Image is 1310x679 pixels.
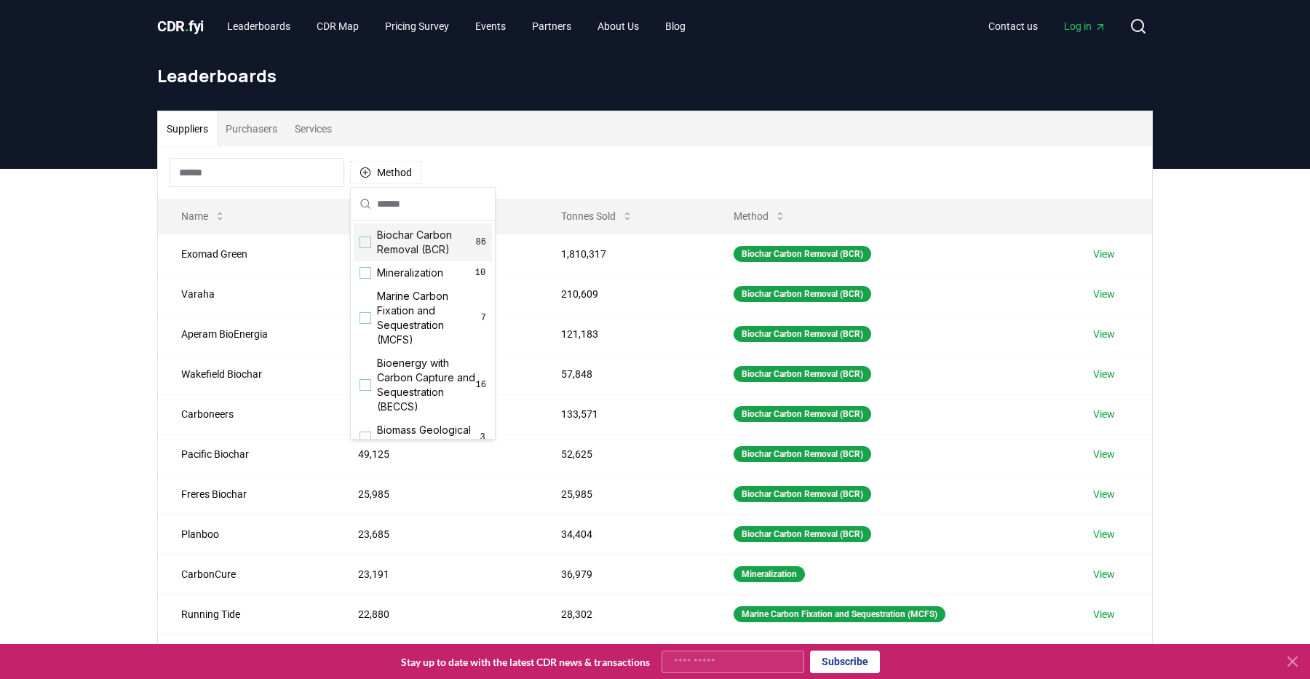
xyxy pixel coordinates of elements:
[538,354,710,394] td: 57,848
[157,64,1153,87] h1: Leaderboards
[538,274,710,314] td: 210,609
[350,161,421,184] button: Method
[1093,607,1115,622] a: View
[479,432,486,443] span: 3
[549,202,645,231] button: Tonnes Sold
[1093,567,1115,581] a: View
[538,234,710,274] td: 1,810,317
[158,314,335,354] td: Aperam BioEnergia
[157,17,204,35] span: CDR fyi
[215,13,697,39] nav: Main
[158,354,335,394] td: Wakefield Biochar
[377,423,479,452] span: Biomass Geological Sequestration
[1093,407,1115,421] a: View
[373,13,461,39] a: Pricing Survey
[335,434,538,474] td: 49,125
[335,514,538,554] td: 23,685
[520,13,583,39] a: Partners
[1093,247,1115,261] a: View
[1093,327,1115,341] a: View
[977,13,1118,39] nav: Main
[464,13,517,39] a: Events
[722,202,798,231] button: Method
[538,554,710,594] td: 36,979
[158,474,335,514] td: Freres Biochar
[377,266,443,280] span: Mineralization
[377,228,476,257] span: Biochar Carbon Removal (BCR)
[158,554,335,594] td: CarbonCure
[335,394,538,434] td: 54,392
[286,111,341,146] button: Services
[215,13,302,39] a: Leaderboards
[335,554,538,594] td: 23,191
[538,434,710,474] td: 52,625
[476,379,486,391] span: 16
[1093,447,1115,461] a: View
[157,16,204,36] a: CDR.fyi
[538,594,710,634] td: 28,302
[158,274,335,314] td: Varaha
[1093,487,1115,501] a: View
[481,312,486,324] span: 7
[538,314,710,354] td: 121,183
[1093,367,1115,381] a: View
[734,406,871,422] div: Biochar Carbon Removal (BCR)
[185,17,189,35] span: .
[1052,13,1118,39] a: Log in
[217,111,286,146] button: Purchasers
[1093,287,1115,301] a: View
[335,274,538,314] td: 95,276
[335,474,538,514] td: 25,985
[377,356,476,414] span: Bioenergy with Carbon Capture and Sequestration (BECCS)
[538,394,710,434] td: 133,571
[346,202,463,231] button: Tonnes Delivered
[538,474,710,514] td: 25,985
[158,594,335,634] td: Running Tide
[654,13,697,39] a: Blog
[158,111,217,146] button: Suppliers
[538,514,710,554] td: 34,404
[734,246,871,262] div: Biochar Carbon Removal (BCR)
[158,394,335,434] td: Carboneers
[1093,527,1115,541] a: View
[158,234,335,274] td: Exomad Green
[475,267,486,279] span: 10
[734,526,871,542] div: Biochar Carbon Removal (BCR)
[158,434,335,474] td: Pacific Biochar
[335,594,538,634] td: 22,880
[734,326,871,342] div: Biochar Carbon Removal (BCR)
[734,366,871,382] div: Biochar Carbon Removal (BCR)
[335,314,538,354] td: 89,298
[734,566,805,582] div: Mineralization
[734,446,871,462] div: Biochar Carbon Removal (BCR)
[734,286,871,302] div: Biochar Carbon Removal (BCR)
[335,234,538,274] td: 195,378
[158,514,335,554] td: Planboo
[734,486,871,502] div: Biochar Carbon Removal (BCR)
[335,354,538,394] td: 57,840
[305,13,370,39] a: CDR Map
[377,289,481,347] span: Marine Carbon Fixation and Sequestration (MCFS)
[476,237,486,248] span: 86
[1064,19,1106,33] span: Log in
[586,13,651,39] a: About Us
[170,202,237,231] button: Name
[977,13,1049,39] a: Contact us
[734,606,945,622] div: Marine Carbon Fixation and Sequestration (MCFS)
